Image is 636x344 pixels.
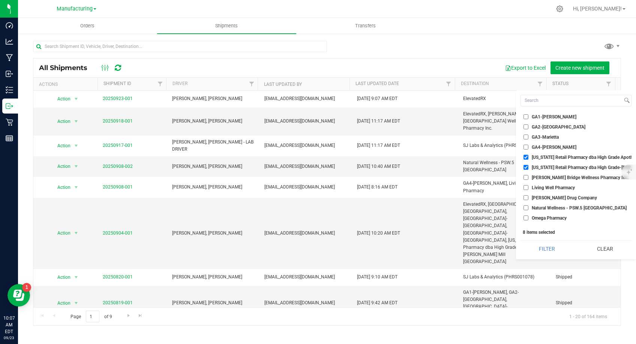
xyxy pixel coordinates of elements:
[6,86,13,94] inline-svg: Inventory
[172,95,256,102] span: [PERSON_NAME], [PERSON_NAME]
[264,230,335,237] span: [EMAIL_ADDRESS][DOMAIN_NAME]
[552,81,568,86] a: Status
[7,284,30,307] iframe: Resource center
[172,299,256,307] span: [PERSON_NAME], [PERSON_NAME]
[532,196,597,200] span: [PERSON_NAME] Drug Company
[357,95,397,102] span: [DATE] 9:07 AM EDT
[71,141,81,151] span: select
[264,274,335,281] span: [EMAIL_ADDRESS][DOMAIN_NAME]
[51,228,71,238] span: Action
[157,18,296,34] a: Shipments
[6,38,13,45] inline-svg: Analytics
[532,216,567,220] span: Omega Pharmacy
[3,315,15,335] p: 10:07 AM EDT
[6,118,13,126] inline-svg: Retail
[6,54,13,61] inline-svg: Manufacturing
[6,102,13,110] inline-svg: Outbound
[532,145,576,150] span: GA4-[PERSON_NAME]
[264,163,335,170] span: [EMAIL_ADDRESS][DOMAIN_NAME]
[172,184,256,191] span: [PERSON_NAME], [PERSON_NAME]
[57,6,93,12] span: Manufacturing
[534,78,546,90] a: Filter
[264,82,302,87] a: Last Updated By
[523,205,528,210] input: Natural Wellness - PSW.5 [GEOGRAPHIC_DATA]
[521,95,622,106] input: Search
[135,311,146,321] a: Go to the last page
[355,81,399,86] a: Last Updated Date
[357,184,397,191] span: [DATE] 8:16 AM EDT
[245,78,258,90] a: Filter
[463,142,547,149] span: SJ Labs & Analytics (PHRS001078)
[264,184,335,191] span: [EMAIL_ADDRESS][DOMAIN_NAME]
[264,95,335,102] span: [EMAIL_ADDRESS][DOMAIN_NAME]
[523,155,528,160] input: [US_STATE] Retail Pharmacy dba High Grade Apothecary - [GEOGRAPHIC_DATA]
[51,141,71,151] span: Action
[357,118,400,125] span: [DATE] 11:17 AM EDT
[357,274,397,281] span: [DATE] 9:10 AM EDT
[357,230,400,237] span: [DATE] 10:20 AM EDT
[6,22,13,29] inline-svg: Dashboard
[523,165,528,170] input: [US_STATE] Retail Pharmacy dba High Grade-[PERSON_NAME] Mill [GEOGRAPHIC_DATA]
[22,283,31,292] iframe: Resource center unread badge
[166,78,258,91] th: Driver
[70,22,105,29] span: Orders
[39,82,94,87] div: Actions
[523,230,629,235] div: 8 items selected
[51,94,71,104] span: Action
[532,125,585,129] span: GA2-[GEOGRAPHIC_DATA]
[71,272,81,283] span: select
[520,241,573,257] button: Filter
[39,64,95,72] span: All Shipments
[103,164,133,169] a: 20250908-002
[3,335,15,341] p: 09/23
[523,215,528,220] input: Omega Pharmacy
[523,135,528,139] input: GA3-Marietta
[123,311,134,321] a: Go to the next page
[532,135,559,139] span: GA3-Marietta
[563,311,613,322] span: 1 - 20 of 164 items
[172,118,256,125] span: [PERSON_NAME], [PERSON_NAME]
[71,182,81,193] span: select
[154,78,166,90] a: Filter
[463,289,547,318] span: GA1-[PERSON_NAME], GA2-[GEOGRAPHIC_DATA], [GEOGRAPHIC_DATA]-[GEOGRAPHIC_DATA]
[523,185,528,190] input: Living Well Pharmacy
[523,145,528,150] input: GA4-[PERSON_NAME]
[556,274,616,281] span: Shipped
[103,184,133,190] a: 20250908-001
[71,298,81,308] span: select
[357,142,400,149] span: [DATE] 11:17 AM EDT
[71,94,81,104] span: select
[103,230,133,236] a: 20250904-001
[51,298,71,308] span: Action
[264,142,335,149] span: [EMAIL_ADDRESS][DOMAIN_NAME]
[264,118,335,125] span: [EMAIL_ADDRESS][DOMAIN_NAME]
[442,78,454,90] a: Filter
[172,230,256,237] span: [PERSON_NAME], [PERSON_NAME]
[103,300,133,305] a: 20250819-001
[103,143,133,148] a: 20250917-001
[64,311,118,322] span: Page of 9
[71,228,81,238] span: select
[532,185,575,190] span: Living Well Pharmacy
[500,61,550,74] button: Export to Excel
[455,78,546,91] th: Destination
[357,163,400,170] span: [DATE] 10:40 AM EDT
[523,114,528,119] input: GA1-[PERSON_NAME]
[71,116,81,127] span: select
[103,118,133,124] a: 20250918-001
[172,139,256,153] span: [PERSON_NAME], [PERSON_NAME] - LAB DRIVER
[463,111,547,132] span: ElevatedRX, [PERSON_NAME][GEOGRAPHIC_DATA] Wellness Pharmacy Inc.
[357,299,397,307] span: [DATE] 9:42 AM EDT
[532,175,629,180] span: [PERSON_NAME] Bridge Wellness Pharmacy Inc.
[103,96,133,101] a: 20250923-001
[463,95,547,102] span: ElevatedRX
[86,311,99,322] input: 1
[172,163,256,170] span: [PERSON_NAME], [PERSON_NAME]
[51,182,71,193] span: Action
[264,299,335,307] span: [EMAIL_ADDRESS][DOMAIN_NAME]
[523,195,528,200] input: [PERSON_NAME] Drug Company
[33,41,327,52] input: Search Shipment ID, Vehicle, Driver, Destination...
[205,22,248,29] span: Shipments
[6,135,13,142] inline-svg: Reports
[71,161,81,172] span: select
